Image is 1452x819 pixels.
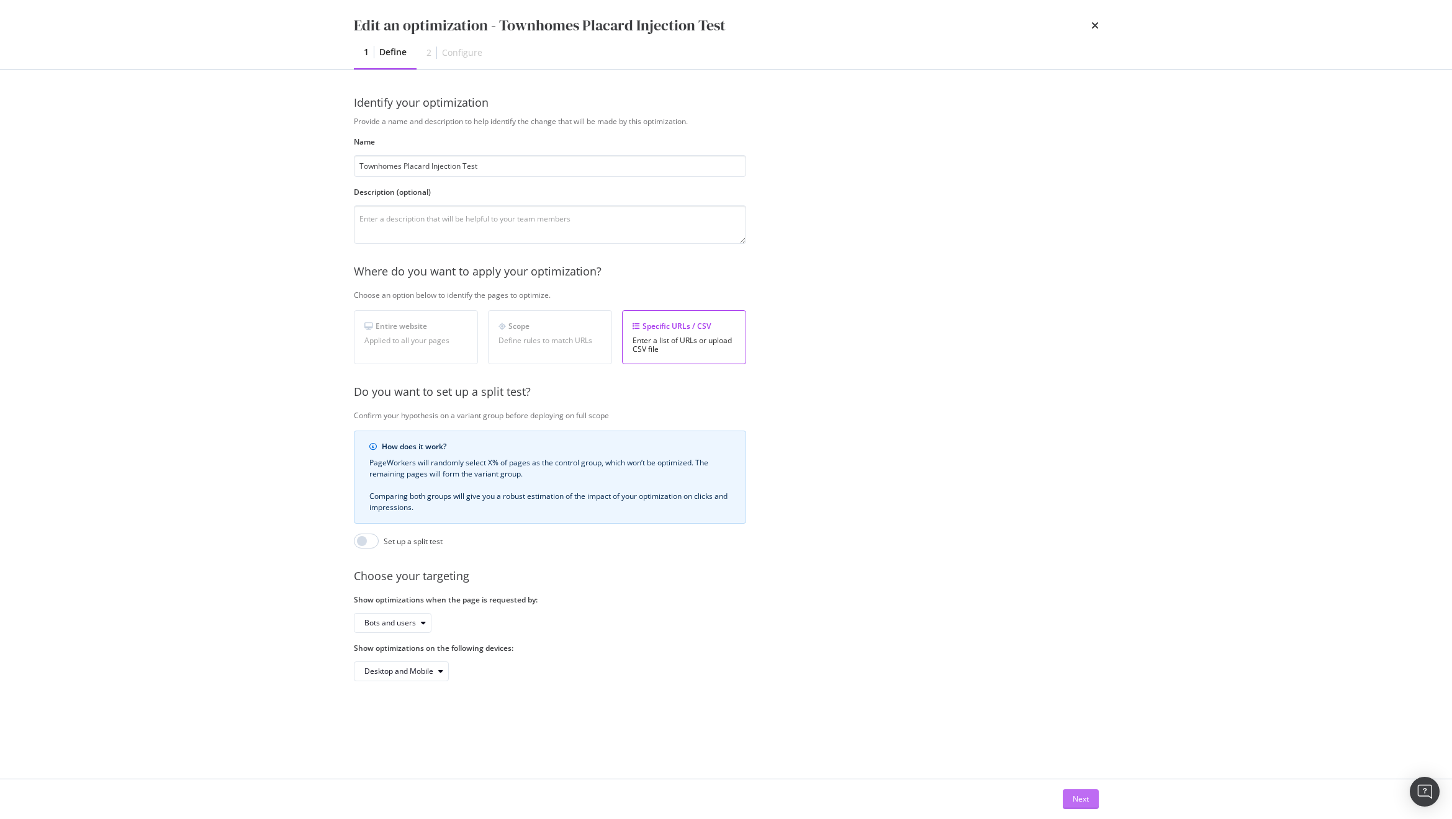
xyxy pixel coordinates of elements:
button: Bots and users [354,613,431,633]
div: Specific URLs / CSV [633,321,736,331]
label: Description (optional) [354,187,746,197]
div: Scope [498,321,602,331]
div: Entire website [364,321,467,331]
div: Enter a list of URLs or upload CSV file [633,336,736,354]
div: PageWorkers will randomly select X% of pages as the control group, which won’t be optimized. The ... [369,457,731,513]
button: Desktop and Mobile [354,661,449,681]
div: times [1091,15,1099,36]
div: Define [379,46,407,58]
div: Do you want to set up a split test? [354,384,1160,400]
div: Confirm your hypothesis on a variant group before deploying on full scope [354,410,1160,421]
div: Choose an option below to identify the pages to optimize. [354,290,1160,300]
label: Show optimizations on the following devices: [354,643,746,653]
input: Enter an optimization name to easily find it back [354,155,746,177]
div: Configure [442,47,482,59]
label: Name [354,136,746,147]
div: Provide a name and description to help identify the change that will be made by this optimization. [354,116,1160,127]
div: Desktop and Mobile [364,668,433,675]
button: Next [1063,789,1099,809]
div: 1 [364,46,369,58]
div: 2 [426,47,431,59]
div: info banner [354,431,746,524]
div: Define rules to match URLs [498,336,602,345]
div: How does it work? [382,441,731,452]
div: Next [1073,794,1089,804]
div: Where do you want to apply your optimization? [354,264,1160,280]
div: Choose your targeting [354,568,1160,584]
div: Applied to all your pages [364,336,467,345]
div: Open Intercom Messenger [1410,777,1440,807]
div: Identify your optimization [354,95,1099,111]
div: Set up a split test [384,536,443,547]
div: Bots and users [364,619,416,627]
div: Edit an optimization - Townhomes Placard Injection Test [354,15,726,36]
label: Show optimizations when the page is requested by: [354,594,746,605]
